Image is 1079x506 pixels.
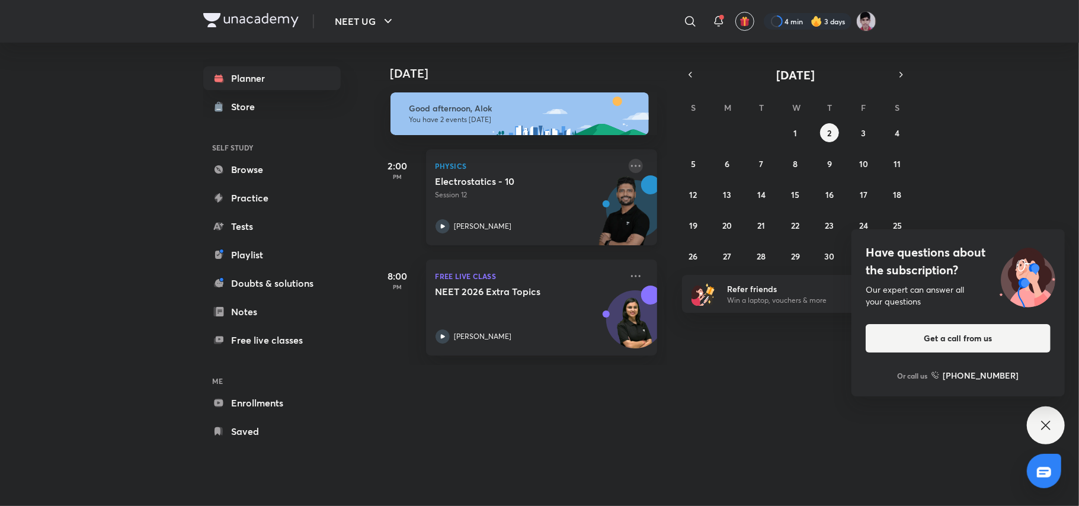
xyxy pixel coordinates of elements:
[718,185,737,204] button: October 13, 2025
[684,154,703,173] button: October 5, 2025
[786,154,805,173] button: October 8, 2025
[861,102,866,113] abbr: Friday
[825,220,834,231] abbr: October 23, 2025
[203,271,341,295] a: Doubts & solutions
[690,189,697,200] abbr: October 12, 2025
[824,251,834,262] abbr: October 30, 2025
[727,295,873,306] p: Win a laptop, vouchers & more
[757,251,766,262] abbr: October 28, 2025
[758,220,766,231] abbr: October 21, 2025
[203,371,341,391] h6: ME
[792,102,801,113] abbr: Wednesday
[607,297,664,354] img: Avatar
[793,127,797,139] abbr: October 1, 2025
[725,158,730,169] abbr: October 6, 2025
[752,216,771,235] button: October 21, 2025
[436,269,622,283] p: FREE LIVE CLASS
[854,185,873,204] button: October 17, 2025
[454,331,512,342] p: [PERSON_NAME]
[203,186,341,210] a: Practice
[725,102,732,113] abbr: Monday
[820,216,839,235] button: October 23, 2025
[854,154,873,173] button: October 10, 2025
[689,220,697,231] abbr: October 19, 2025
[203,95,341,119] a: Store
[860,189,867,200] abbr: October 17, 2025
[203,13,299,27] img: Company Logo
[827,127,831,139] abbr: October 2, 2025
[684,246,703,265] button: October 26, 2025
[203,214,341,238] a: Tests
[436,286,583,297] h5: NEET 2026 Extra Topics
[791,220,799,231] abbr: October 22, 2025
[203,300,341,324] a: Notes
[203,137,341,158] h6: SELF STUDY
[854,123,873,142] button: October 3, 2025
[776,67,815,83] span: [DATE]
[861,127,866,139] abbr: October 3, 2025
[786,123,805,142] button: October 1, 2025
[820,123,839,142] button: October 2, 2025
[203,243,341,267] a: Playlist
[374,283,421,290] p: PM
[760,158,764,169] abbr: October 7, 2025
[825,189,834,200] abbr: October 16, 2025
[718,246,737,265] button: October 27, 2025
[856,11,876,31] img: Alok Mishra
[735,12,754,31] button: avatar
[691,158,696,169] abbr: October 5, 2025
[827,102,832,113] abbr: Thursday
[436,175,583,187] h5: Electrostatics - 10
[898,370,928,381] p: Or call us
[820,185,839,204] button: October 16, 2025
[723,251,732,262] abbr: October 27, 2025
[691,102,696,113] abbr: Sunday
[454,221,512,232] p: [PERSON_NAME]
[723,189,732,200] abbr: October 13, 2025
[859,158,868,169] abbr: October 10, 2025
[203,13,299,30] a: Company Logo
[203,419,341,443] a: Saved
[203,158,341,181] a: Browse
[592,175,657,257] img: unacademy
[203,66,341,90] a: Planner
[203,328,341,352] a: Free live classes
[888,154,907,173] button: October 11, 2025
[791,251,800,262] abbr: October 29, 2025
[990,244,1065,308] img: ttu_illustration_new.svg
[752,185,771,204] button: October 14, 2025
[409,115,638,124] p: You have 2 events [DATE]
[691,282,715,306] img: referral
[786,246,805,265] button: October 29, 2025
[866,244,1051,279] h4: Have questions about the subscription?
[436,159,622,173] p: Physics
[232,100,262,114] div: Store
[752,154,771,173] button: October 7, 2025
[894,189,902,200] abbr: October 18, 2025
[436,190,622,200] p: Session 12
[374,173,421,180] p: PM
[752,246,771,265] button: October 28, 2025
[888,216,907,235] button: October 25, 2025
[866,324,1051,353] button: Get a call from us
[811,15,822,27] img: streak
[684,216,703,235] button: October 19, 2025
[727,283,873,295] h6: Refer friends
[203,391,341,415] a: Enrollments
[888,123,907,142] button: October 4, 2025
[374,269,421,283] h5: 8:00
[820,154,839,173] button: October 9, 2025
[854,216,873,235] button: October 24, 2025
[759,102,764,113] abbr: Tuesday
[390,92,649,135] img: afternoon
[390,66,669,81] h4: [DATE]
[827,158,832,169] abbr: October 9, 2025
[894,158,901,169] abbr: October 11, 2025
[739,16,750,27] img: avatar
[820,246,839,265] button: October 30, 2025
[757,189,766,200] abbr: October 14, 2025
[723,220,732,231] abbr: October 20, 2025
[893,220,902,231] abbr: October 25, 2025
[374,159,421,173] h5: 2:00
[689,251,698,262] abbr: October 26, 2025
